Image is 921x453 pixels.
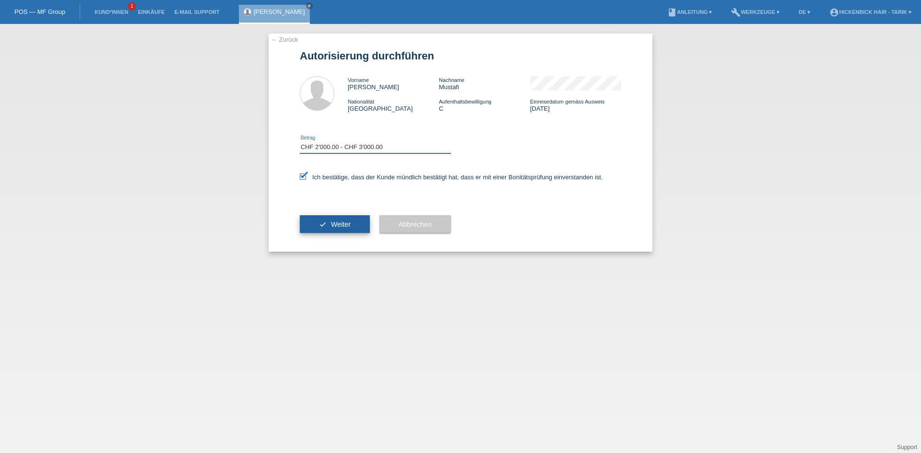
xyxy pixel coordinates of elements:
[348,77,369,83] span: Vorname
[794,9,815,15] a: DE ▾
[128,2,136,11] span: 1
[300,50,621,62] h1: Autorisierung durchführen
[348,98,439,112] div: [GEOGRAPHIC_DATA]
[667,8,677,17] i: book
[133,9,169,15] a: Einkäufe
[300,174,603,181] label: Ich bestätige, dass der Kunde mündlich bestätigt hat, dass er mit einer Bonitätsprüfung einversta...
[662,9,717,15] a: bookAnleitung ▾
[731,8,741,17] i: build
[439,76,530,91] div: Mustafi
[90,9,133,15] a: Kund*innen
[319,221,327,228] i: check
[331,221,351,228] span: Weiter
[530,98,621,112] div: [DATE]
[530,99,604,105] span: Einreisedatum gemäss Ausweis
[307,3,312,8] i: close
[348,76,439,91] div: [PERSON_NAME]
[271,36,298,43] a: ← Zurück
[726,9,784,15] a: buildWerkzeuge ▾
[300,215,370,233] button: check Weiter
[439,99,491,105] span: Aufenthaltsbewilligung
[14,8,65,15] a: POS — MF Group
[254,8,305,15] a: [PERSON_NAME]
[399,221,432,228] span: Abbrechen
[825,9,916,15] a: account_circleHickenbick Hair - Tarik ▾
[379,215,451,233] button: Abbrechen
[439,98,530,112] div: C
[348,99,374,105] span: Nationalität
[439,77,464,83] span: Nachname
[170,9,224,15] a: E-Mail Support
[306,2,313,9] a: close
[897,444,917,451] a: Support
[829,8,839,17] i: account_circle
